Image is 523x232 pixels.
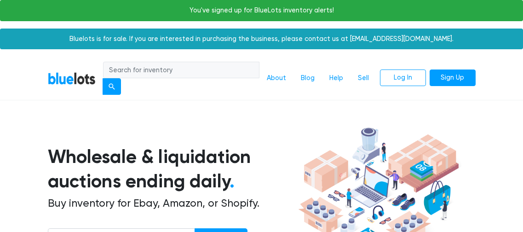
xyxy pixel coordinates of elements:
span: . [230,170,235,192]
a: About [259,70,293,87]
h1: Wholesale & liquidation auctions ending daily [48,145,296,193]
a: Sign Up [430,70,476,86]
a: Blog [293,70,322,87]
a: Sell [351,70,376,87]
a: Help [322,70,351,87]
a: BlueLots [48,72,96,85]
a: Log In [380,70,426,86]
h2: Buy inventory for Ebay, Amazon, or Shopify. [48,197,296,210]
input: Search for inventory [103,62,259,78]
